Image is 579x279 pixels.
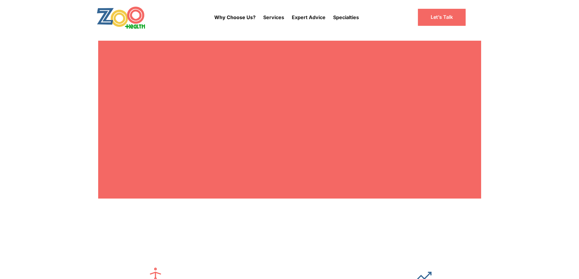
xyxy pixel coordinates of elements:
p: Expert Advice [292,14,326,21]
div: Expert Advice [292,5,326,30]
a: Expert Advice [292,11,326,24]
div: Services [263,5,284,30]
a: Let’s Talk [417,8,466,26]
div: Specialties [333,5,359,30]
p: Services [263,14,284,21]
a: home [97,6,162,29]
a: Why Choose Us? [214,9,256,26]
a: Specialties [333,14,359,20]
